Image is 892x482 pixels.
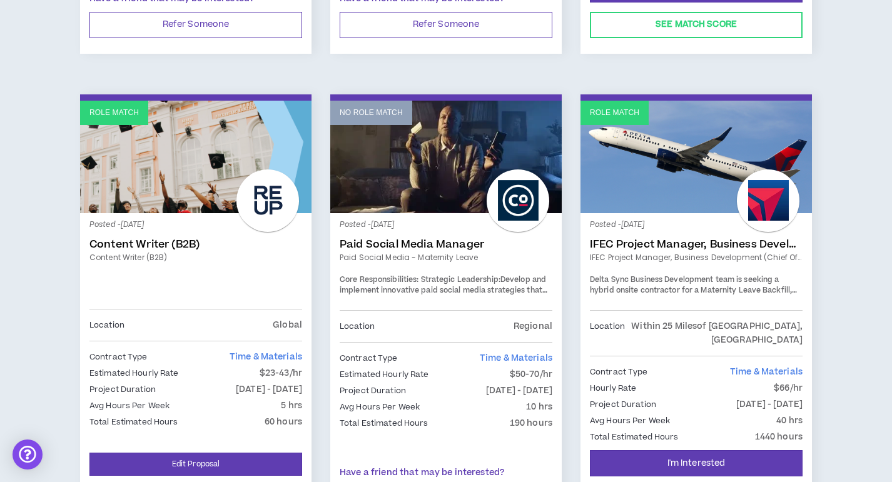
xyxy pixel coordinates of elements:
a: Paid Social Media Manager [340,238,552,251]
a: Edit Proposal [89,453,302,476]
p: Posted - [DATE] [590,219,803,231]
p: Role Match [89,107,139,119]
p: Contract Type [340,351,398,365]
p: Contract Type [590,365,648,379]
p: Avg Hours Per Week [340,400,420,414]
p: 60 hours [265,415,302,429]
p: Project Duration [89,383,156,396]
p: $66/hr [774,381,803,395]
p: Estimated Hourly Rate [340,368,429,381]
p: 10 hrs [526,400,552,414]
a: Role Match [80,101,312,213]
p: Total Estimated Hours [89,415,178,429]
p: Total Estimated Hours [340,416,428,430]
span: I'm Interested [667,458,726,469]
a: IFEC Project Manager, Business Development (Chief of Staff) [590,238,803,251]
p: Global [273,318,302,332]
button: Refer Someone [340,12,552,38]
p: Avg Hours Per Week [89,399,170,413]
p: Contract Type [89,350,148,364]
p: Project Duration [340,384,406,398]
p: Avg Hours Per Week [590,414,670,428]
p: Project Duration [590,398,656,411]
strong: Strategic Leadership: [421,274,500,285]
span: Delta Sync Business Development team is seeking a hybrid onsite contractor for a Maternity Leave ... [590,274,797,318]
button: Refer Someone [89,12,302,38]
p: 190 hours [510,416,552,430]
p: Location [590,319,625,347]
p: Posted - [DATE] [340,219,552,231]
strong: Core Responsibilities: [340,274,418,285]
p: Role Match [590,107,639,119]
p: $50-70/hr [510,368,552,381]
button: See Match Score [590,12,803,38]
p: Have a friend that may be interested? [340,466,552,479]
a: No Role Match [330,101,562,213]
a: Content Writer (B2B) [89,252,302,263]
a: IFEC Project Manager, Business Development (Chief of Staff) [590,252,803,263]
p: Total Estimated Hours [590,430,679,444]
p: Within 25 Miles of [GEOGRAPHIC_DATA], [GEOGRAPHIC_DATA] [625,319,803,347]
p: No Role Match [340,107,403,119]
p: [DATE] - [DATE] [736,398,803,411]
span: Time & Materials [230,351,302,363]
a: Paid Social Media - Maternity leave [340,252,552,263]
a: Content Writer (B2B) [89,238,302,251]
p: Posted - [DATE] [89,219,302,231]
p: Location [89,318,124,332]
p: Location [340,319,375,333]
p: [DATE] - [DATE] [236,383,302,396]
button: I'm Interested [590,450,803,476]
p: 40 hrs [776,414,803,428]
p: Estimated Hourly Rate [89,366,179,380]
p: Hourly Rate [590,381,636,395]
p: 5 hrs [281,399,302,413]
span: Time & Materials [480,352,552,364]
p: 1440 hours [755,430,803,444]
p: Regional [514,319,552,333]
a: Role Match [580,101,812,213]
p: [DATE] - [DATE] [486,384,552,398]
span: Time & Materials [730,366,803,378]
div: Open Intercom Messenger [13,439,43,469]
p: $23-43/hr [260,366,302,380]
